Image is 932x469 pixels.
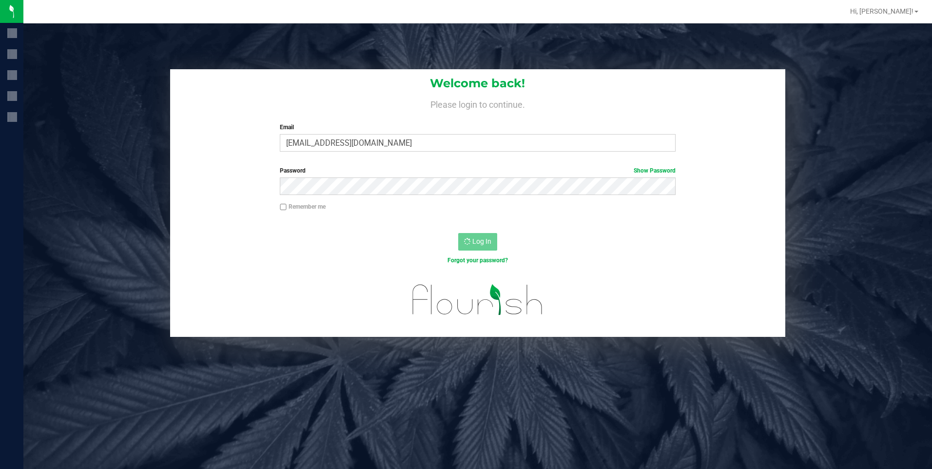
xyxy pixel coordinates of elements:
[447,257,508,264] a: Forgot your password?
[280,123,676,132] label: Email
[401,275,555,325] img: flourish_logo.svg
[280,202,326,211] label: Remember me
[634,167,676,174] a: Show Password
[170,98,786,109] h4: Please login to continue.
[280,204,287,211] input: Remember me
[458,233,497,251] button: Log In
[170,77,786,90] h1: Welcome back!
[472,237,491,245] span: Log In
[280,167,306,174] span: Password
[850,7,913,15] span: Hi, [PERSON_NAME]!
